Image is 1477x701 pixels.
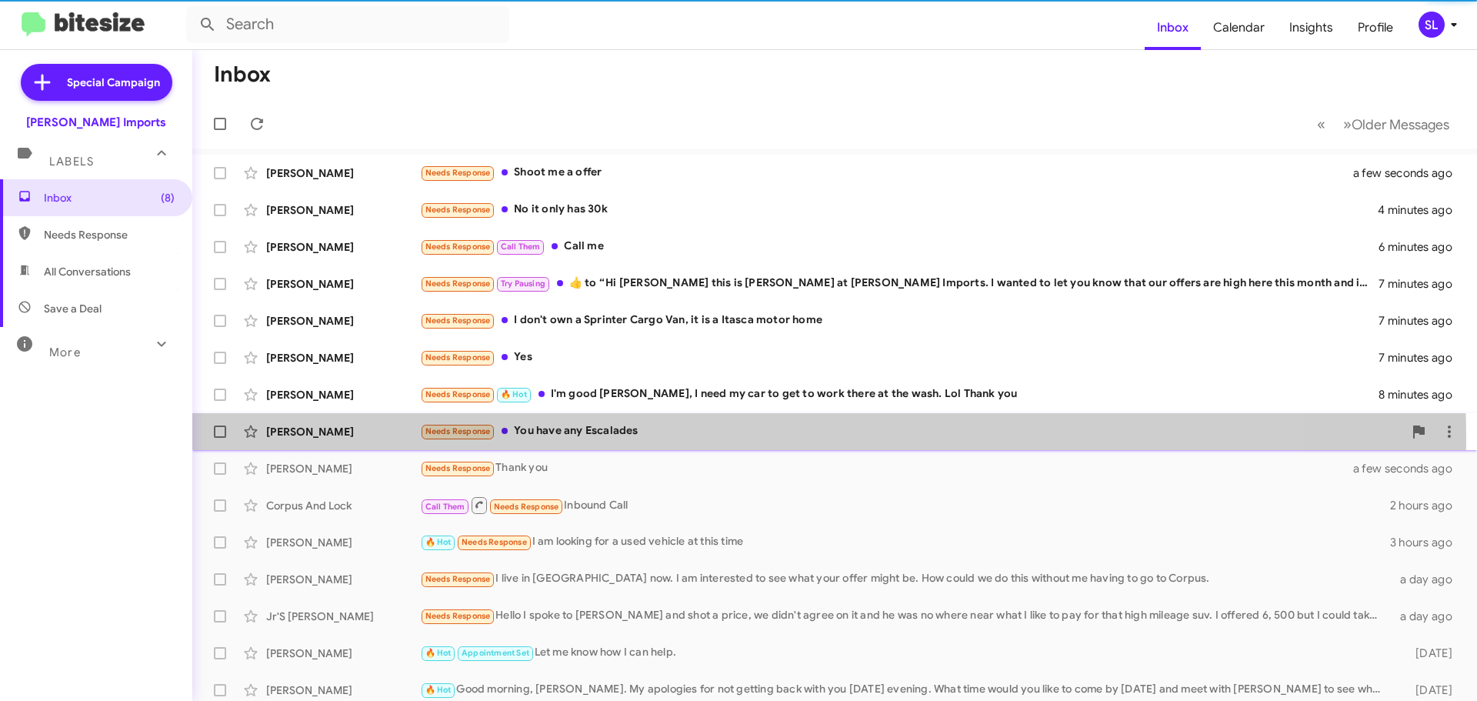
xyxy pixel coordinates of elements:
[425,389,491,399] span: Needs Response
[1391,609,1465,624] div: a day ago
[1391,572,1465,587] div: a day ago
[501,242,541,252] span: Call Them
[462,537,527,547] span: Needs Response
[266,387,420,402] div: [PERSON_NAME]
[44,190,175,205] span: Inbox
[1201,5,1277,50] a: Calendar
[1345,5,1405,50] a: Profile
[26,115,166,130] div: [PERSON_NAME] Imports
[1390,535,1465,550] div: 3 hours ago
[420,349,1379,366] div: Yes
[501,279,545,289] span: Try Pausing
[420,459,1372,477] div: Thank you
[462,648,529,658] span: Appointment Set
[266,313,420,329] div: [PERSON_NAME]
[1379,276,1465,292] div: 7 minutes ago
[501,389,527,399] span: 🔥 Hot
[266,498,420,513] div: Corpus And Lock
[420,496,1390,515] div: Inbound Call
[266,276,420,292] div: [PERSON_NAME]
[425,168,491,178] span: Needs Response
[1379,239,1465,255] div: 6 minutes ago
[186,6,509,43] input: Search
[1391,646,1465,661] div: [DATE]
[420,681,1391,699] div: Good morning, [PERSON_NAME]. My apologies for not getting back with you [DATE] evening. What time...
[266,424,420,439] div: [PERSON_NAME]
[420,275,1379,292] div: ​👍​ to “ Hi [PERSON_NAME] this is [PERSON_NAME] at [PERSON_NAME] Imports. I wanted to let you kno...
[1379,387,1465,402] div: 8 minutes ago
[266,461,420,476] div: [PERSON_NAME]
[214,62,271,87] h1: Inbox
[1317,115,1325,134] span: «
[1372,461,1465,476] div: a few seconds ago
[425,537,452,547] span: 🔥 Hot
[1309,108,1459,140] nav: Page navigation example
[266,646,420,661] div: [PERSON_NAME]
[44,301,102,316] span: Save a Deal
[1352,116,1449,133] span: Older Messages
[420,201,1378,219] div: No it only has 30k
[1277,5,1345,50] a: Insights
[1419,12,1445,38] div: SL
[420,422,1403,440] div: You have any Escalades
[425,279,491,289] span: Needs Response
[67,75,160,90] span: Special Campaign
[266,535,420,550] div: [PERSON_NAME]
[420,533,1390,551] div: I am looking for a used vehicle at this time
[44,227,175,242] span: Needs Response
[1308,108,1335,140] button: Previous
[49,345,81,359] span: More
[425,648,452,658] span: 🔥 Hot
[1372,165,1465,181] div: a few seconds ago
[425,463,491,473] span: Needs Response
[425,315,491,325] span: Needs Response
[161,190,175,205] span: (8)
[266,239,420,255] div: [PERSON_NAME]
[420,570,1391,588] div: I live in [GEOGRAPHIC_DATA] now. I am interested to see what your offer might be. How could we do...
[425,574,491,584] span: Needs Response
[266,202,420,218] div: [PERSON_NAME]
[1378,202,1465,218] div: 4 minutes ago
[1405,12,1460,38] button: SL
[44,264,131,279] span: All Conversations
[49,155,94,169] span: Labels
[21,64,172,101] a: Special Campaign
[266,350,420,366] div: [PERSON_NAME]
[420,607,1391,625] div: Hello I spoke to [PERSON_NAME] and shot a price, we didn't agree on it and he was no where near w...
[425,242,491,252] span: Needs Response
[266,572,420,587] div: [PERSON_NAME]
[1390,498,1465,513] div: 2 hours ago
[420,312,1379,329] div: I don't own a Sprinter Cargo Van, it is a Itasca motor home
[1145,5,1201,50] a: Inbox
[1379,313,1465,329] div: 7 minutes ago
[425,426,491,436] span: Needs Response
[420,386,1379,403] div: I'm good [PERSON_NAME], I need my car to get to work there at the wash. Lol Thank you
[425,685,452,695] span: 🔥 Hot
[1334,108,1459,140] button: Next
[266,165,420,181] div: [PERSON_NAME]
[1379,350,1465,366] div: 7 minutes ago
[1391,683,1465,698] div: [DATE]
[494,502,559,512] span: Needs Response
[266,609,420,624] div: Jr'S [PERSON_NAME]
[420,644,1391,662] div: Let me know how I can help.
[420,164,1372,182] div: Shoot me a offer
[425,611,491,621] span: Needs Response
[425,502,465,512] span: Call Them
[266,683,420,698] div: [PERSON_NAME]
[425,352,491,362] span: Needs Response
[1343,115,1352,134] span: »
[425,205,491,215] span: Needs Response
[420,238,1379,255] div: Call me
